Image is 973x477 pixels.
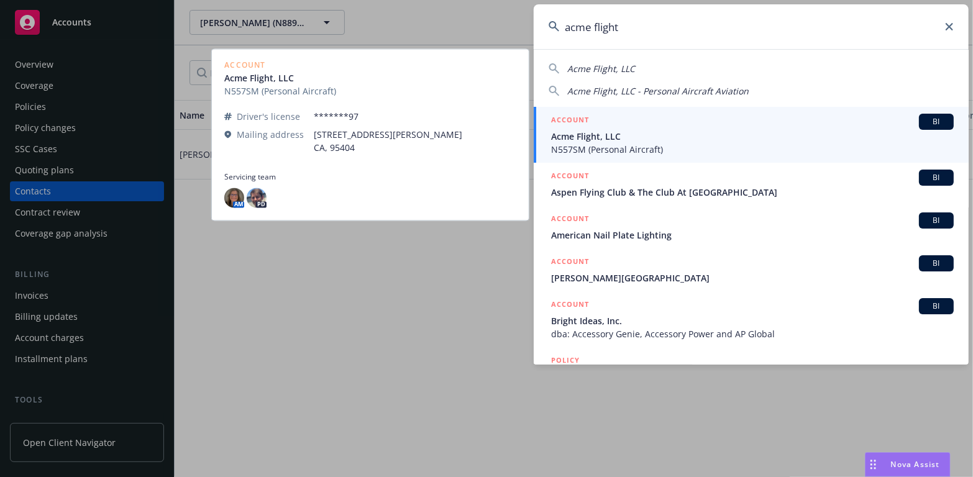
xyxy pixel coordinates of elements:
[551,130,954,143] span: Acme Flight, LLC
[891,459,940,470] span: Nova Assist
[534,291,969,347] a: ACCOUNTBIBright Ideas, Inc.dba: Accessory Genie, Accessory Power and AP Global
[924,301,949,312] span: BI
[567,63,635,75] span: Acme Flight, LLC
[924,172,949,183] span: BI
[567,85,749,97] span: Acme Flight, LLC - Personal Aircraft Aviation
[551,229,954,242] span: American Nail Plate Lighting
[866,453,881,476] div: Drag to move
[551,271,954,284] span: [PERSON_NAME][GEOGRAPHIC_DATA]
[534,206,969,248] a: ACCOUNTBIAmerican Nail Plate Lighting
[551,212,589,227] h5: ACCOUNT
[551,186,954,199] span: Aspen Flying Club & The Club At [GEOGRAPHIC_DATA]
[865,452,951,477] button: Nova Assist
[534,107,969,163] a: ACCOUNTBIAcme Flight, LLCN557SM (Personal Aircraft)
[551,114,589,129] h5: ACCOUNT
[534,163,969,206] a: ACCOUNTBIAspen Flying Club & The Club At [GEOGRAPHIC_DATA]
[534,347,969,401] a: POLICY
[534,248,969,291] a: ACCOUNTBI[PERSON_NAME][GEOGRAPHIC_DATA]
[924,258,949,269] span: BI
[551,298,589,313] h5: ACCOUNT
[551,170,589,184] h5: ACCOUNT
[551,354,580,366] h5: POLICY
[551,314,954,327] span: Bright Ideas, Inc.
[924,116,949,127] span: BI
[551,327,954,340] span: dba: Accessory Genie, Accessory Power and AP Global
[551,255,589,270] h5: ACCOUNT
[551,143,954,156] span: N557SM (Personal Aircraft)
[534,4,969,49] input: Search...
[924,215,949,226] span: BI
